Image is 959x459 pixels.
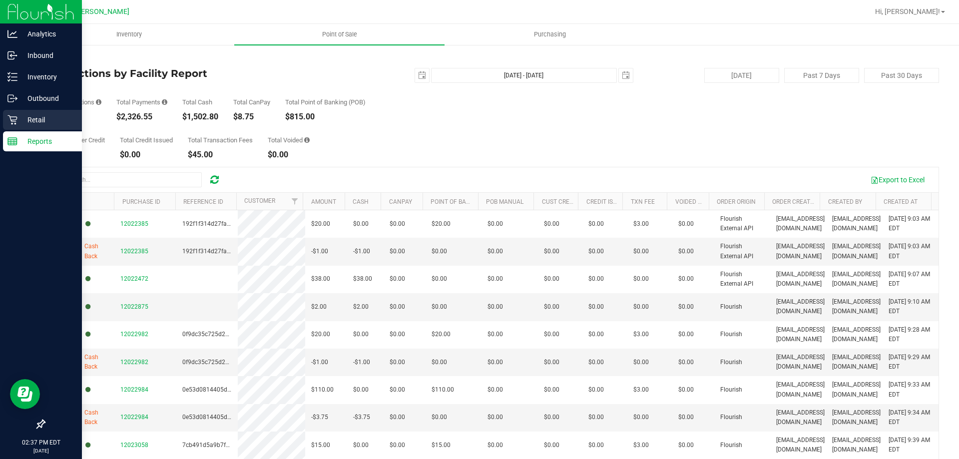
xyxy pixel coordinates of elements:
span: $20.00 [311,219,330,229]
span: [EMAIL_ADDRESS][DOMAIN_NAME] [832,214,881,233]
span: $0.00 [487,358,503,367]
a: Purchase ID [122,198,160,205]
div: $8.75 [233,113,270,121]
span: $0.00 [487,413,503,422]
span: $0.00 [390,247,405,256]
span: 12022385 [120,220,148,227]
span: [DATE] 9:39 AM EDT [889,436,933,455]
div: $0.00 [268,151,310,159]
span: [EMAIL_ADDRESS][DOMAIN_NAME] [776,270,825,289]
a: Created At [884,198,918,205]
span: [EMAIL_ADDRESS][DOMAIN_NAME] [776,297,825,316]
a: Amount [311,198,336,205]
span: $0.00 [487,219,503,229]
span: $0.00 [678,302,694,312]
span: $0.00 [487,385,503,395]
span: $0.00 [432,247,447,256]
span: -$1.00 [353,358,370,367]
span: $0.00 [544,330,559,339]
span: $110.00 [432,385,454,395]
a: Txn Fee [631,198,655,205]
span: Flourish [720,330,742,339]
span: $0.00 [487,302,503,312]
span: [DATE] 9:03 AM EDT [889,242,933,261]
a: Order Origin [717,198,756,205]
div: $1,502.80 [182,113,218,121]
p: Analytics [17,28,77,40]
span: [EMAIL_ADDRESS][DOMAIN_NAME] [832,270,881,289]
span: select [619,68,633,82]
span: Flourish [720,441,742,450]
button: [DATE] [704,68,779,83]
span: 0f9dc35c725d2c3c49d942758d39791d [182,331,291,338]
h4: Transactions by Facility Report [44,68,342,79]
button: Past 30 Days [864,68,939,83]
span: $0.00 [588,219,604,229]
span: $0.00 [544,413,559,422]
span: $0.00 [390,413,405,422]
span: [EMAIL_ADDRESS][DOMAIN_NAME] [832,242,881,261]
span: $0.00 [390,330,405,339]
span: $0.00 [588,302,604,312]
a: Point of Sale [234,24,445,45]
span: [EMAIL_ADDRESS][DOMAIN_NAME] [832,380,881,399]
div: Total Payments [116,99,167,105]
span: $0.00 [487,330,503,339]
i: Sum of all successful, non-voided payment transaction amounts, excluding tips and transaction fees. [162,99,167,105]
a: Inventory [24,24,234,45]
span: $0.00 [487,247,503,256]
span: $3.00 [633,219,649,229]
span: $0.00 [588,385,604,395]
span: [EMAIL_ADDRESS][DOMAIN_NAME] [776,408,825,427]
button: Export to Excel [864,171,931,188]
div: $0.00 [120,151,173,159]
div: $45.00 [188,151,253,159]
span: $0.00 [678,274,694,284]
span: $0.00 [390,385,405,395]
span: Cash Back [84,242,108,261]
p: Inventory [17,71,77,83]
a: Order Created By [772,198,826,205]
span: [EMAIL_ADDRESS][DOMAIN_NAME] [776,242,825,261]
span: $0.00 [678,330,694,339]
span: $2.00 [353,302,369,312]
a: Purchasing [445,24,655,45]
span: $15.00 [432,441,451,450]
span: $0.00 [544,302,559,312]
span: [DATE] 9:29 AM EDT [889,353,933,372]
span: 192f1f314d27fa4d24259f7bd8a4b7f2 [182,248,287,255]
span: $38.00 [311,274,330,284]
span: $0.00 [390,441,405,450]
div: Total Voided [268,137,310,143]
span: 0f9dc35c725d2c3c49d942758d39791d [182,359,291,366]
a: Filter [286,193,303,210]
div: Total Point of Banking (POB) [285,99,366,105]
span: $0.00 [353,219,369,229]
span: Point of Sale [309,30,371,39]
span: [EMAIL_ADDRESS][DOMAIN_NAME] [776,380,825,399]
p: Inbound [17,49,77,61]
span: Hi, [PERSON_NAME]! [875,7,940,15]
span: [DATE] 9:34 AM EDT [889,408,933,427]
span: $0.00 [432,302,447,312]
span: Purchasing [520,30,579,39]
span: $3.00 [633,330,649,339]
inline-svg: Reports [7,136,17,146]
span: $38.00 [353,274,372,284]
span: [PERSON_NAME] [74,7,129,16]
div: Total Transaction Fees [188,137,253,143]
span: [EMAIL_ADDRESS][DOMAIN_NAME] [776,325,825,344]
span: [DATE] 9:10 AM EDT [889,297,933,316]
span: $0.00 [487,274,503,284]
span: $20.00 [311,330,330,339]
span: 7cb491d5a9b7fb6e724c81457206ecd2 [182,442,290,449]
span: $0.00 [678,219,694,229]
span: 12022982 [120,359,148,366]
a: Cust Credit [542,198,578,205]
span: $20.00 [432,219,451,229]
span: Inventory [103,30,155,39]
span: Cash Back [84,408,108,427]
a: Point of Banking (POB) [431,198,501,205]
span: -$1.00 [311,358,328,367]
inline-svg: Analytics [7,29,17,39]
